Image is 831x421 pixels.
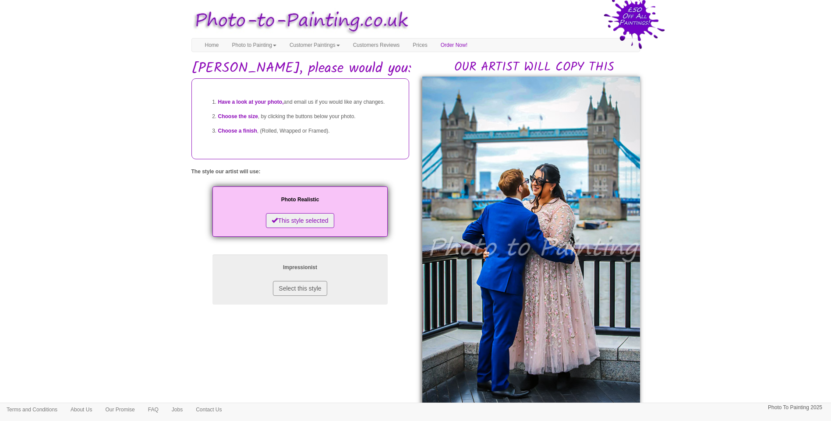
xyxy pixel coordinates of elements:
[189,403,228,416] a: Contact Us
[768,403,822,412] p: Photo To Painting 2025
[283,39,347,52] a: Customer Paintings
[266,213,334,228] button: This style selected
[99,403,141,416] a: Our Promise
[191,61,640,76] h1: [PERSON_NAME], please would you:
[187,4,411,38] img: Photo to Painting
[64,403,99,416] a: About Us
[218,113,258,119] span: Choose the size
[429,61,640,74] h2: OUR ARTIST WILL COPY THIS
[218,95,400,109] li: and email us if you would like any changes.
[141,403,165,416] a: FAQ
[226,39,283,52] a: Photo to Painting
[218,128,257,134] span: Choose a finish
[221,263,379,272] p: Impressionist
[218,99,284,105] span: Have a look at your photo,
[218,109,400,124] li: , by clicking the buttons below your photo.
[191,168,261,175] label: The style our artist will use:
[198,39,226,52] a: Home
[221,195,379,204] p: Photo Realistic
[347,39,407,52] a: Customers Reviews
[434,39,474,52] a: Order Now!
[218,124,400,138] li: , (Rolled, Wrapped or Framed).
[165,403,189,416] a: Jobs
[406,39,434,52] a: Prices
[273,281,327,296] button: Select this style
